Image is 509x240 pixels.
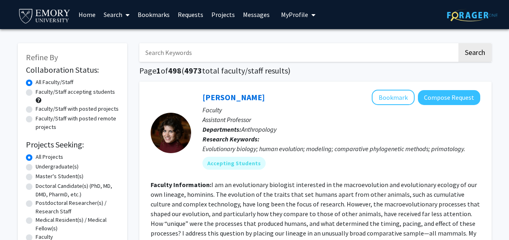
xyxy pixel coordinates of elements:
[139,66,492,76] h1: Page of ( total faculty/staff results)
[202,157,266,170] mat-chip: Accepting Students
[447,9,498,21] img: ForagerOne Logo
[458,43,492,62] button: Search
[100,0,134,29] a: Search
[26,52,58,62] span: Refine By
[151,181,211,189] b: Faculty Information:
[184,65,202,76] span: 4973
[36,105,119,113] label: Faculty/Staff with posted projects
[281,11,308,19] span: My Profile
[202,105,480,115] p: Faculty
[36,162,79,171] label: Undergraduate(s)
[202,92,265,102] a: [PERSON_NAME]
[418,90,480,105] button: Compose Request to Laura van Holstein
[202,135,260,143] b: Research Keywords:
[207,0,239,29] a: Projects
[36,88,115,96] label: Faculty/Staff accepting students
[26,65,119,75] h2: Collaboration Status:
[372,90,415,105] button: Add Laura van Holstein to Bookmarks
[36,216,119,233] label: Medical Resident(s) / Medical Fellow(s)
[36,172,83,181] label: Master's Student(s)
[134,0,174,29] a: Bookmarks
[36,199,119,216] label: Postdoctoral Researcher(s) / Research Staff
[241,125,277,133] span: Anthropology
[202,115,480,124] p: Assistant Professor
[239,0,274,29] a: Messages
[168,65,181,76] span: 498
[202,144,480,154] div: Evolutionary biology; human evolution; modeling; comparative phylogenetic methods; primatology.
[26,140,119,149] h2: Projects Seeking:
[75,0,100,29] a: Home
[18,6,72,25] img: Emory University Logo
[139,43,457,62] input: Search Keywords
[36,182,119,199] label: Doctoral Candidate(s) (PhD, MD, DMD, PharmD, etc.)
[475,204,503,234] iframe: Chat
[36,78,73,86] label: All Faculty/Staff
[174,0,207,29] a: Requests
[156,65,161,76] span: 1
[36,153,63,161] label: All Projects
[202,125,241,133] b: Departments:
[36,114,119,131] label: Faculty/Staff with posted remote projects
